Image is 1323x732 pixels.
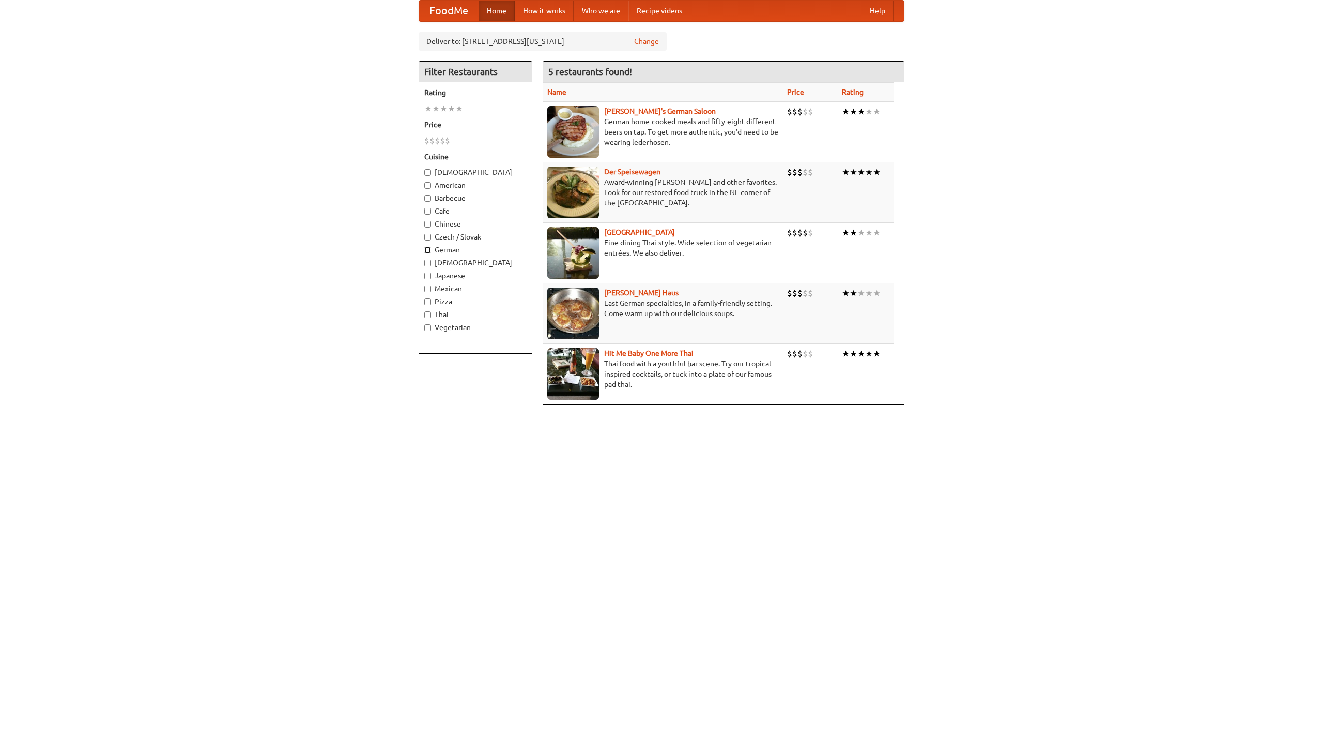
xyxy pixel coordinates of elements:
input: [DEMOGRAPHIC_DATA] [424,169,431,176]
p: German home-cooked meals and fifty-eight different beers on tap. To get more authentic, you'd nee... [547,116,779,147]
a: Change [634,36,659,47]
label: Czech / Slovak [424,232,527,242]
input: Vegetarian [424,324,431,331]
input: Thai [424,311,431,318]
li: ★ [842,227,850,238]
img: esthers.jpg [547,106,599,158]
li: $ [792,167,797,178]
label: American [424,180,527,190]
a: Price [787,88,804,96]
a: Help [862,1,894,21]
li: $ [787,348,792,360]
label: [DEMOGRAPHIC_DATA] [424,167,527,177]
h5: Rating [424,87,527,98]
li: $ [792,106,797,117]
li: $ [803,106,808,117]
input: Cafe [424,208,431,215]
li: $ [787,227,792,238]
li: ★ [857,348,865,360]
img: satay.jpg [547,227,599,279]
li: $ [797,106,803,117]
li: $ [792,288,797,299]
li: $ [808,288,813,299]
li: ★ [865,288,873,299]
label: [DEMOGRAPHIC_DATA] [424,258,527,268]
li: $ [808,348,813,360]
li: ★ [432,103,440,114]
a: Hit Me Baby One More Thai [604,349,694,357]
li: $ [792,227,797,238]
li: $ [424,135,429,146]
a: Home [479,1,515,21]
label: Chinese [424,219,527,229]
li: $ [797,288,803,299]
li: ★ [448,103,455,114]
li: $ [797,348,803,360]
li: ★ [850,348,857,360]
li: ★ [865,227,873,238]
a: Rating [842,88,864,96]
li: ★ [857,106,865,117]
a: Der Speisewagen [604,168,660,176]
li: ★ [455,103,463,114]
p: Award-winning [PERSON_NAME] and other favorites. Look for our restored food truck in the NE corne... [547,177,779,208]
a: Name [547,88,566,96]
li: ★ [424,103,432,114]
input: American [424,182,431,189]
li: ★ [865,106,873,117]
input: Japanese [424,273,431,279]
input: Pizza [424,298,431,305]
li: $ [803,288,808,299]
li: $ [808,227,813,238]
li: $ [787,288,792,299]
label: Vegetarian [424,322,527,333]
label: German [424,245,527,255]
div: Deliver to: [STREET_ADDRESS][US_STATE] [419,32,667,51]
li: $ [808,106,813,117]
li: $ [803,227,808,238]
label: Pizza [424,296,527,307]
li: ★ [857,227,865,238]
input: Chinese [424,221,431,228]
li: $ [440,135,445,146]
h5: Cuisine [424,152,527,162]
li: ★ [850,227,857,238]
input: Czech / Slovak [424,234,431,241]
li: $ [797,167,803,178]
p: Fine dining Thai-style. Wide selection of vegetarian entrées. We also deliver. [547,237,779,258]
li: $ [787,167,792,178]
img: babythai.jpg [547,348,599,400]
li: $ [803,167,808,178]
a: [PERSON_NAME]'s German Saloon [604,107,716,115]
label: Cafe [424,206,527,216]
li: $ [792,348,797,360]
li: $ [787,106,792,117]
h4: Filter Restaurants [419,62,532,82]
a: Who we are [574,1,628,21]
li: ★ [873,227,881,238]
li: ★ [842,167,850,178]
li: ★ [842,348,850,360]
li: ★ [850,106,857,117]
li: $ [803,348,808,360]
li: $ [435,135,440,146]
li: ★ [865,348,873,360]
label: Barbecue [424,193,527,203]
li: $ [445,135,450,146]
input: Mexican [424,286,431,292]
li: ★ [440,103,448,114]
input: [DEMOGRAPHIC_DATA] [424,260,431,266]
input: German [424,247,431,253]
p: Thai food with a youthful bar scene. Try our tropical inspired cocktails, or tuck into a plate of... [547,358,779,390]
li: ★ [842,106,850,117]
label: Japanese [424,271,527,281]
li: $ [429,135,435,146]
input: Barbecue [424,195,431,202]
li: ★ [865,167,873,178]
a: How it works [515,1,574,21]
li: ★ [857,167,865,178]
li: $ [797,227,803,238]
li: $ [808,167,813,178]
